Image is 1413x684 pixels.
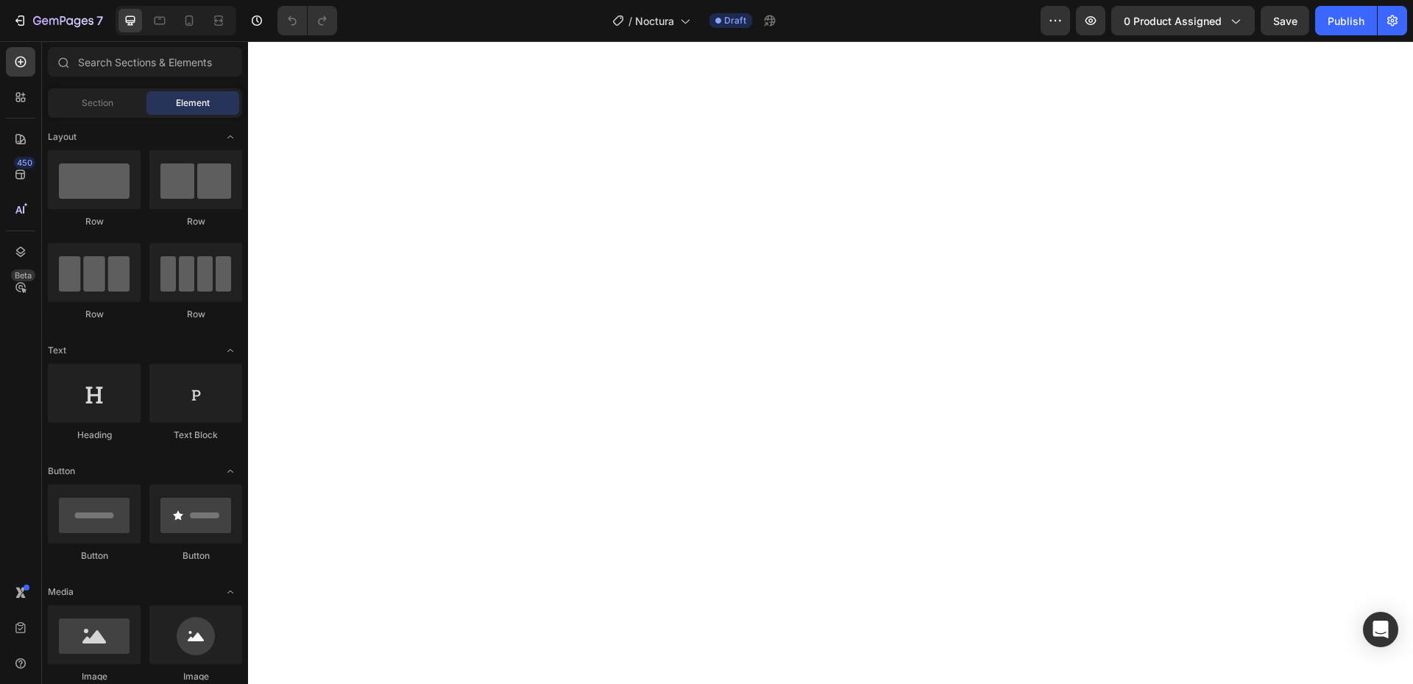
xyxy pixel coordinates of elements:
[48,670,141,683] div: Image
[6,6,110,35] button: 7
[219,580,242,604] span: Toggle open
[219,339,242,362] span: Toggle open
[248,41,1413,684] iframe: Design area
[176,96,210,110] span: Element
[219,125,242,149] span: Toggle open
[48,215,141,228] div: Row
[1328,13,1364,29] div: Publish
[48,130,77,144] span: Layout
[1111,6,1255,35] button: 0 product assigned
[1363,612,1398,647] div: Open Intercom Messenger
[149,308,242,321] div: Row
[11,269,35,281] div: Beta
[628,13,632,29] span: /
[149,215,242,228] div: Row
[48,585,74,599] span: Media
[724,14,746,27] span: Draft
[14,157,35,169] div: 450
[149,549,242,563] div: Button
[48,465,75,478] span: Button
[219,459,242,483] span: Toggle open
[48,47,242,77] input: Search Sections & Elements
[149,670,242,683] div: Image
[635,13,674,29] span: Noctura
[48,308,141,321] div: Row
[96,12,103,29] p: 7
[277,6,337,35] div: Undo/Redo
[48,344,66,357] span: Text
[1273,15,1297,27] span: Save
[48,429,141,442] div: Heading
[48,549,141,563] div: Button
[1315,6,1377,35] button: Publish
[149,429,242,442] div: Text Block
[1261,6,1309,35] button: Save
[82,96,113,110] span: Section
[1124,13,1222,29] span: 0 product assigned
